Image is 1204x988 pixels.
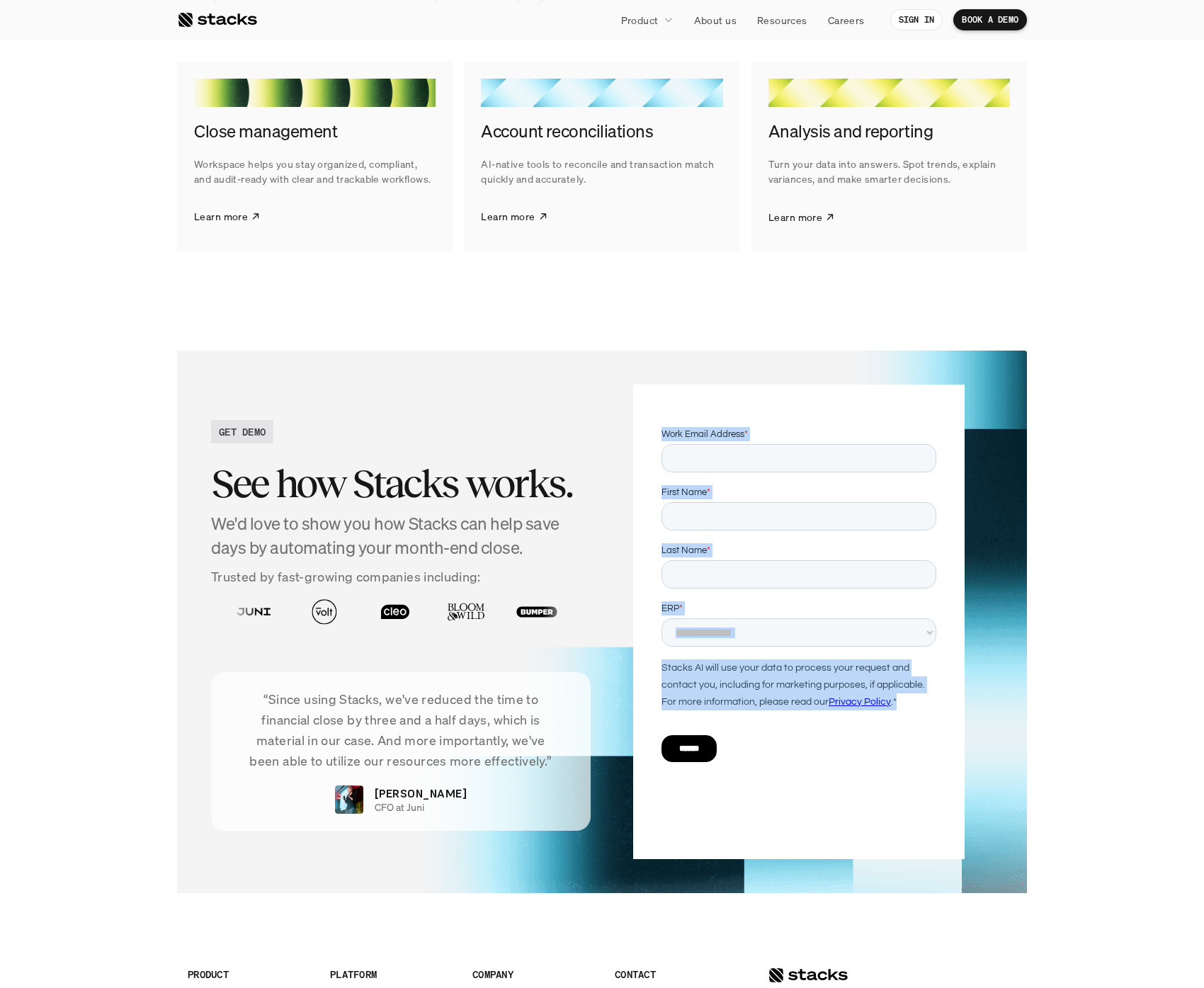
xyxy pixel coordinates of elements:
p: PRODUCT [188,967,313,982]
p: Resources [757,13,807,28]
a: About us [686,7,745,33]
a: Learn more [194,199,261,234]
p: PLATFORM [330,967,455,982]
p: COMPANY [472,967,598,982]
a: Careers [819,7,873,33]
h2: GET DEMO [219,424,266,439]
p: SIGN IN [899,15,935,25]
iframe: Form 0 [661,427,936,787]
a: SIGN IN [890,9,943,30]
p: Careers [828,13,865,28]
h4: Close management [194,120,436,144]
p: “Since using Stacks, we've reduced the time to financial close by three and a half days, which is... [232,689,569,771]
p: Turn your data into answers. Spot trends, explain variances, and make smarter decisions. [768,157,1010,186]
p: BOOK A DEMO [962,15,1018,25]
a: Learn more [768,199,835,234]
a: BOOK A DEMO [953,9,1027,30]
h4: We'd love to show you how Stacks can help save days by automating your month-end close. [211,512,591,560]
p: Trusted by fast-growing companies including: [211,567,591,587]
p: Workspace helps you stay organized, compliant, and audit-ready with clear and trackable workflows. [194,157,436,186]
p: Learn more [194,209,248,224]
h2: See how Stacks works. [211,462,591,506]
a: Resources [749,7,816,33]
p: Product [621,13,659,28]
p: AI-native tools to reconcile and transaction match quickly and accurately. [481,157,722,186]
p: CFO at Juni [375,802,424,814]
p: About us [694,13,737,28]
p: Learn more [768,209,822,224]
a: Learn more [481,199,547,234]
p: Learn more [481,209,535,224]
p: [PERSON_NAME] [375,785,467,802]
h4: Account reconciliations [481,120,722,144]
h4: Analysis and reporting [768,120,1010,144]
p: CONTACT [615,967,740,982]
